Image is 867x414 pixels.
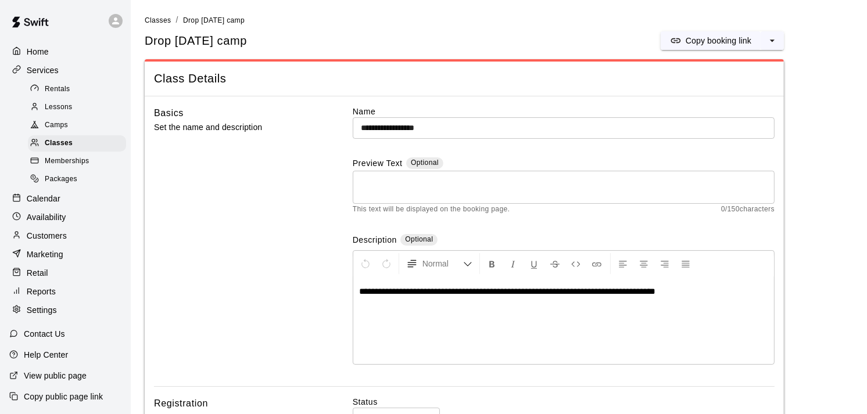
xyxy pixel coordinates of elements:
span: Optional [405,235,433,243]
p: Reports [27,286,56,297]
a: Settings [9,301,121,319]
a: Reports [9,283,121,300]
a: Calendar [9,190,121,207]
h5: Drop [DATE] camp [145,33,247,49]
p: Set the name and description [154,120,316,135]
label: Name [353,106,775,117]
div: Packages [28,171,126,188]
a: Classes [145,15,171,24]
h6: Registration [154,396,208,411]
p: Home [27,46,49,57]
a: Rentals [28,80,131,98]
span: Memberships [45,156,89,167]
a: Services [9,62,121,79]
button: Right Align [655,253,675,274]
button: Left Align [613,253,633,274]
div: split button [661,31,784,50]
button: Undo [356,253,375,274]
nav: breadcrumb [145,14,853,27]
div: Memberships [28,153,126,170]
a: Availability [9,208,121,226]
p: Availability [27,211,66,223]
p: Copy booking link [686,35,751,46]
span: Packages [45,174,77,185]
p: Retail [27,267,48,279]
a: Camps [28,117,131,135]
span: Lessons [45,102,73,113]
span: Normal [422,258,463,269]
p: Calendar [27,193,60,204]
button: Redo [377,253,396,274]
p: Customers [27,230,67,242]
button: Insert Link [587,253,607,274]
div: Camps [28,117,126,134]
button: Justify Align [676,253,696,274]
span: Class Details [154,71,775,87]
p: Copy public page link [24,391,103,402]
div: Rentals [28,81,126,98]
button: Center Align [634,253,654,274]
button: Format Italics [503,253,523,274]
span: Optional [411,159,439,167]
label: Status [353,396,775,408]
a: Lessons [28,98,131,116]
a: Marketing [9,246,121,263]
div: Lessons [28,99,126,116]
button: Format Underline [524,253,544,274]
a: Classes [28,135,131,153]
a: Memberships [28,153,131,171]
label: Description [353,234,397,247]
a: Customers [9,227,121,244]
p: Settings [27,304,57,316]
label: Preview Text [353,157,403,171]
button: Insert Code [566,253,586,274]
a: Retail [9,264,121,282]
span: This text will be displayed on the booking page. [353,204,510,215]
button: Copy booking link [661,31,761,50]
li: / [175,14,178,26]
p: Services [27,64,59,76]
div: Classes [28,135,126,152]
a: Home [9,43,121,60]
span: 0 / 150 characters [721,204,775,215]
button: select merge strategy [761,31,784,50]
span: Drop [DATE] camp [183,16,245,24]
p: View public page [24,370,87,381]
span: Classes [145,16,171,24]
h6: Basics [154,106,184,121]
p: Marketing [27,249,63,260]
button: Format Bold [482,253,502,274]
span: Rentals [45,84,70,95]
p: Help Center [24,349,68,361]
p: Contact Us [24,328,65,340]
button: Formatting Options [402,253,477,274]
button: Format Strikethrough [545,253,565,274]
span: Camps [45,120,68,131]
a: Packages [28,171,131,189]
span: Classes [45,138,73,149]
